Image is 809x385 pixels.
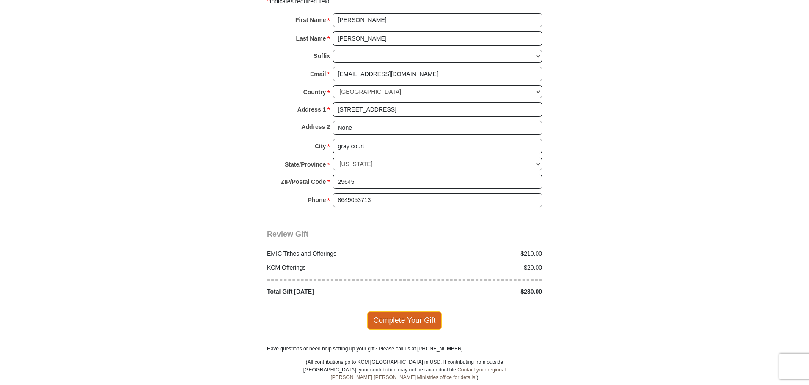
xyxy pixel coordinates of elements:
[267,345,542,352] p: Have questions or need help setting up your gift? Please call us at [PHONE_NUMBER].
[404,249,547,258] div: $210.00
[296,33,326,44] strong: Last Name
[404,287,547,296] div: $230.00
[295,14,326,26] strong: First Name
[310,68,326,80] strong: Email
[263,263,405,272] div: KCM Offerings
[267,230,308,238] span: Review Gift
[263,287,405,296] div: Total Gift [DATE]
[301,121,330,133] strong: Address 2
[281,176,326,188] strong: ZIP/Postal Code
[404,263,547,272] div: $20.00
[367,311,442,329] span: Complete Your Gift
[263,249,405,258] div: EMIC Tithes and Offerings
[314,50,330,62] strong: Suffix
[308,194,326,206] strong: Phone
[303,86,326,98] strong: Country
[330,367,506,380] a: Contact your regional [PERSON_NAME] [PERSON_NAME] Ministries office for details.
[297,104,326,115] strong: Address 1
[285,158,326,170] strong: State/Province
[315,140,326,152] strong: City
